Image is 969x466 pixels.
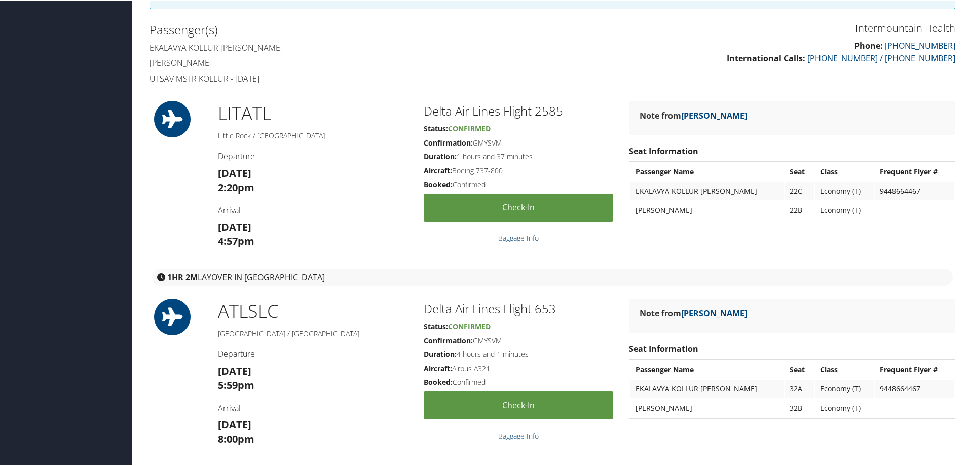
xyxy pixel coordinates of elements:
[424,137,473,147] strong: Confirmation:
[150,20,545,38] h2: Passenger(s)
[424,376,613,386] h5: Confirmed
[448,320,491,330] span: Confirmed
[424,165,613,175] h5: Boeing 737-800
[218,233,254,247] strong: 4:57pm
[498,430,539,440] a: Baggage Info
[681,307,747,318] a: [PERSON_NAME]
[854,39,883,50] strong: Phone:
[448,123,491,132] span: Confirmed
[630,162,784,180] th: Passenger Name
[424,193,613,221] a: Check-in
[218,417,251,431] strong: [DATE]
[424,178,453,188] strong: Booked:
[424,363,452,372] strong: Aircraft:
[630,181,784,199] td: EKALAVYA KOLLUR [PERSON_NAME]
[424,390,613,418] a: Check-in
[880,403,949,412] div: --
[424,178,613,189] h5: Confirmed
[424,165,452,174] strong: Aircraft:
[424,320,448,330] strong: Status:
[424,348,457,358] strong: Duration:
[815,200,874,219] td: Economy (T)
[424,137,613,147] h5: GMYSVM
[630,398,784,416] td: [PERSON_NAME]
[424,335,473,344] strong: Confirmation:
[424,101,613,119] h2: Delta Air Lines Flight 2585
[218,431,254,445] strong: 8:00pm
[218,165,251,179] strong: [DATE]
[150,41,545,52] h4: Ekalavya Kollur [PERSON_NAME]
[218,363,251,377] strong: [DATE]
[424,151,457,160] strong: Duration:
[424,376,453,386] strong: Booked:
[150,72,545,83] h4: Utsav mstr Kollur - [DATE]
[167,271,198,282] strong: 1HR 2M
[424,151,613,161] h5: 1 hours and 37 minutes
[629,145,698,156] strong: Seat Information
[785,398,814,416] td: 32B
[807,52,955,63] a: [PHONE_NUMBER] / [PHONE_NUMBER]
[218,130,408,140] h5: Little Rock / [GEOGRAPHIC_DATA]
[218,180,254,193] strong: 2:20pm
[875,162,954,180] th: Frequent Flyer #
[424,348,613,359] h5: 4 hours and 1 minutes
[218,298,408,323] h1: ATL SLC
[218,204,408,215] h4: Arrival
[815,360,874,378] th: Class
[815,398,874,416] td: Economy (T)
[785,162,814,180] th: Seat
[152,268,953,285] div: layover in [GEOGRAPHIC_DATA]
[218,328,408,338] h5: [GEOGRAPHIC_DATA] / [GEOGRAPHIC_DATA]
[785,200,814,219] td: 22B
[630,379,784,397] td: EKALAVYA KOLLUR [PERSON_NAME]
[785,379,814,397] td: 32A
[681,109,747,120] a: [PERSON_NAME]
[785,181,814,199] td: 22C
[875,379,954,397] td: 9448664467
[875,360,954,378] th: Frequent Flyer #
[218,100,408,125] h1: LIT ATL
[640,307,747,318] strong: Note from
[218,219,251,233] strong: [DATE]
[630,200,784,219] td: [PERSON_NAME]
[875,181,954,199] td: 9448664467
[630,360,784,378] th: Passenger Name
[629,342,698,353] strong: Seat Information
[218,377,254,391] strong: 5:59pm
[885,39,955,50] a: [PHONE_NUMBER]
[560,20,955,34] h3: Intermountain Health
[815,379,874,397] td: Economy (T)
[815,162,874,180] th: Class
[218,402,408,413] h4: Arrival
[424,299,613,316] h2: Delta Air Lines Flight 653
[218,347,408,359] h4: Departure
[815,181,874,199] td: Economy (T)
[218,150,408,161] h4: Departure
[424,123,448,132] strong: Status:
[424,335,613,345] h5: GMYSVM
[640,109,747,120] strong: Note from
[498,232,539,242] a: Baggage Info
[424,363,613,373] h5: Airbus A321
[727,52,805,63] strong: International Calls:
[785,360,814,378] th: Seat
[150,56,545,67] h4: [PERSON_NAME]
[880,205,949,214] div: --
